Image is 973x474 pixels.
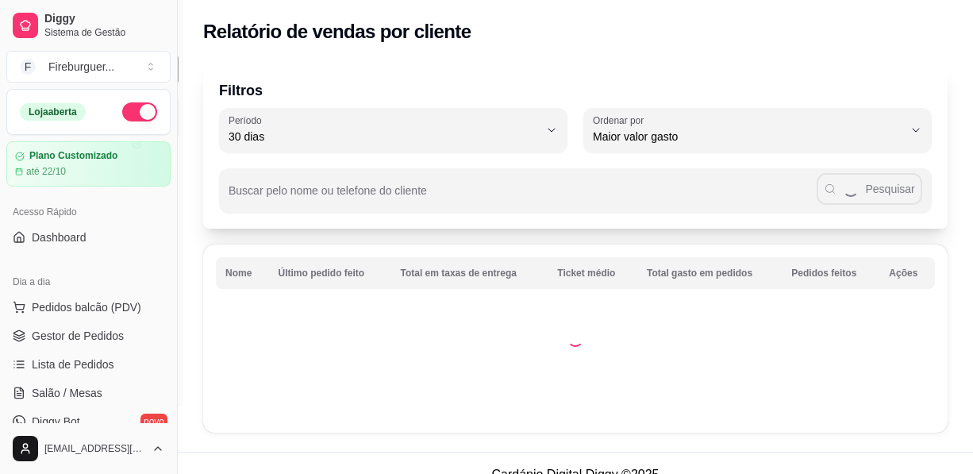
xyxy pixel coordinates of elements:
[6,323,171,349] a: Gestor de Pedidos
[6,352,171,377] a: Lista de Pedidos
[29,150,117,162] article: Plano Customizado
[229,129,539,145] span: 30 dias
[6,295,171,320] button: Pedidos balcão (PDV)
[6,269,171,295] div: Dia a dia
[32,385,102,401] span: Salão / Mesas
[567,331,583,347] div: Loading
[6,141,171,187] a: Plano Customizadoaté 22/10
[32,299,141,315] span: Pedidos balcão (PDV)
[6,199,171,225] div: Acesso Rápido
[44,442,145,455] span: [EMAIL_ADDRESS][DOMAIN_NAME]
[6,6,171,44] a: DiggySistema de Gestão
[229,189,817,205] input: Buscar pelo nome ou telefone do cliente
[20,103,86,121] div: Loja aberta
[44,12,164,26] span: Diggy
[20,59,36,75] span: F
[593,114,649,127] label: Ordenar por
[219,108,567,152] button: Período30 dias
[32,229,87,245] span: Dashboard
[122,102,157,121] button: Alterar Status
[6,430,171,468] button: [EMAIL_ADDRESS][DOMAIN_NAME]
[32,356,114,372] span: Lista de Pedidos
[6,409,171,434] a: Diggy Botnovo
[26,165,66,178] article: até 22/10
[32,414,80,430] span: Diggy Bot
[6,51,171,83] button: Select a team
[219,79,932,102] p: Filtros
[6,225,171,250] a: Dashboard
[48,59,114,75] div: Fireburguer ...
[44,26,164,39] span: Sistema de Gestão
[229,114,267,127] label: Período
[32,328,124,344] span: Gestor de Pedidos
[6,380,171,406] a: Salão / Mesas
[203,19,471,44] h2: Relatório de vendas por cliente
[593,129,903,145] span: Maior valor gasto
[583,108,932,152] button: Ordenar porMaior valor gasto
